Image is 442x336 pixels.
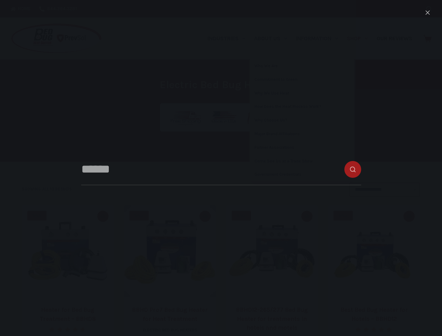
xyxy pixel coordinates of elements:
a: Heater for Bed Bug Treatment - BBHD8 [22,205,114,297]
span: SALE [129,211,149,220]
div: Rated 5.00 out of 5 [355,327,393,332]
span: SALE [27,211,47,220]
button: Quick view toggle [199,211,211,222]
a: Government Credentials [250,168,355,181]
a: BBHD12-265/277 Bed Bug Heater for treatments in hotels and motels [236,306,308,331]
a: BBHD12-265/277 Bed Bug Heater for treatments in hotels and motels [226,205,318,297]
a: How Does the Heat Process Work? [250,100,355,113]
a: About Us [250,17,291,59]
a: Come See Us at a Trade Show [250,155,355,168]
span: SALE [334,211,353,220]
button: Quick view toggle [97,211,108,222]
a: Heater for Bed Bug Treatment – BBHD8 [40,306,96,322]
a: Industries [203,17,250,59]
nav: Primary [203,17,416,59]
a: Best Bed Bug Heater for Hotels - BBHD12 [328,205,420,297]
a: BBHD Pro7 Bed Bug Heater for Heat Treatment [132,306,208,322]
a: Shop [343,17,372,59]
a: Best Bed Bug Heater for Hotels – BBHD12 [341,306,408,322]
a: Partner Associations [250,141,355,154]
a: Information [292,17,343,59]
a: Commitment to Green [250,73,355,86]
button: Quick view toggle [404,211,415,222]
h1: Electric Bed Bug Heaters [90,77,352,93]
select: Shop order [349,183,420,197]
a: Major Brand Affiliations [250,127,355,141]
img: Prevsol/Bed Bug Heat Doctor [10,23,102,54]
a: BBHD Pro7 Bed Bug Heater for Heat Treatment [124,205,216,297]
a: Why We Use Heat [250,87,355,100]
button: Search [426,6,432,12]
a: Why Choose Us? [250,114,355,127]
div: Rated 4.67 out of 5 [49,327,86,332]
p: Showing all 10 results [22,186,72,192]
button: Open LiveChat chat widget [6,3,27,24]
a: Who We Are [250,59,355,73]
a: Electric Bed Bug Heaters [143,328,197,332]
span: SALE [232,211,251,220]
a: Our Reviews [372,17,416,59]
button: Quick view toggle [301,211,313,222]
